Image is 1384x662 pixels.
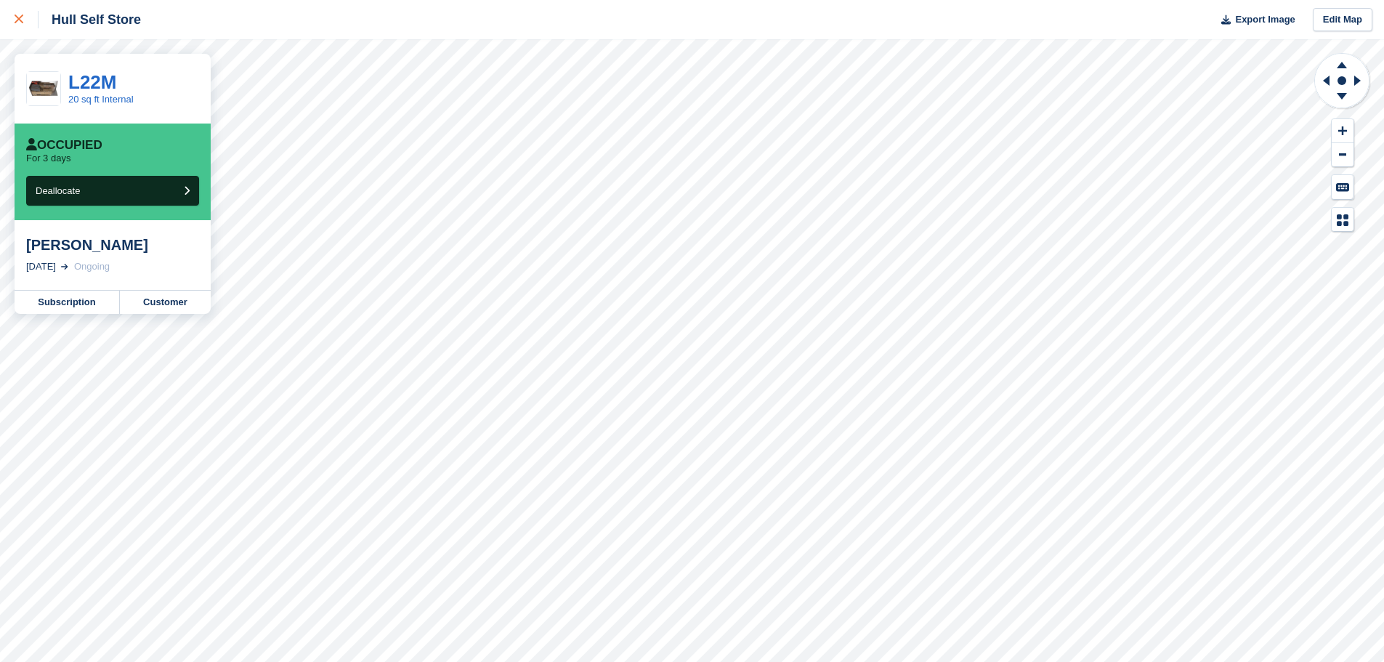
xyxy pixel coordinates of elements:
[26,259,56,274] div: [DATE]
[26,153,70,164] p: For 3 days
[1332,175,1353,199] button: Keyboard Shortcuts
[26,236,199,254] div: [PERSON_NAME]
[1235,12,1295,27] span: Export Image
[15,291,120,314] a: Subscription
[26,138,102,153] div: Occupied
[27,72,60,105] img: Screenshot%202024-12-03%20103022.jpg
[1313,8,1372,32] a: Edit Map
[1332,208,1353,232] button: Map Legend
[1213,8,1295,32] button: Export Image
[61,264,68,270] img: arrow-right-light-icn-cde0832a797a2874e46488d9cf13f60e5c3a73dbe684e267c42b8395dfbc2abf.svg
[74,259,110,274] div: Ongoing
[39,11,141,28] div: Hull Self Store
[68,71,116,93] a: L22M
[36,185,80,196] span: Deallocate
[26,176,199,206] button: Deallocate
[120,291,211,314] a: Customer
[1332,143,1353,167] button: Zoom Out
[1332,119,1353,143] button: Zoom In
[68,94,134,105] a: 20 sq ft Internal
